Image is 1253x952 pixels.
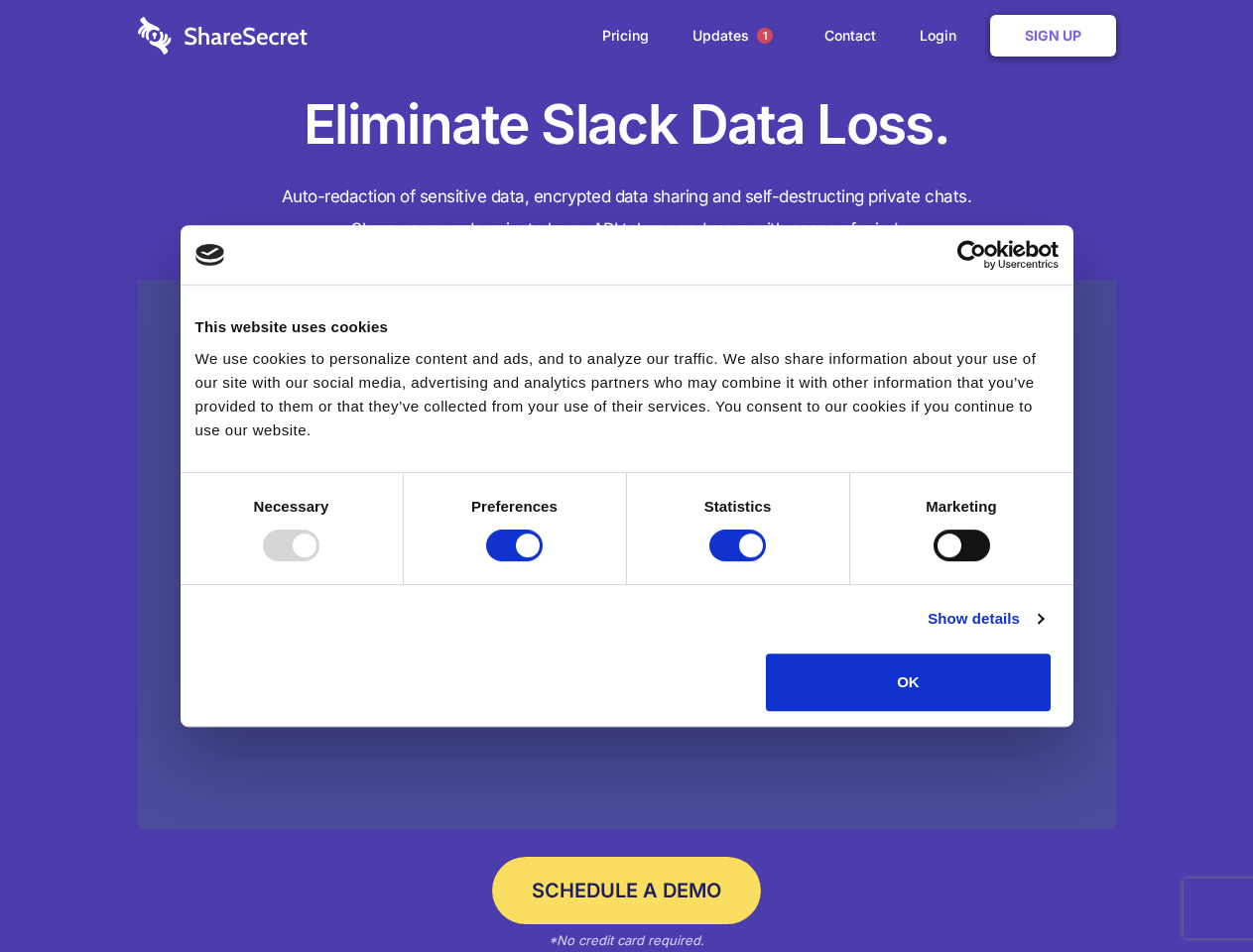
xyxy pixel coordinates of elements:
strong: Necessary [254,498,329,515]
strong: Preferences [471,498,558,515]
img: logo [195,244,225,266]
div: We use cookies to personalize content and ads, and to analyze our traffic. We also share informat... [195,347,1059,442]
div: This website uses cookies [195,315,1059,339]
h1: Eliminate Slack Data Loss. [138,89,1116,161]
span: 1 [757,28,773,44]
a: Show details [928,607,1043,631]
img: logo-wordmark-white-trans-d4663122ce5f474addd5e946df7df03e33cb6a1c49d2221995e7729f52c070b2.svg [138,17,308,55]
a: Wistia video thumbnail [138,280,1116,830]
button: OK [766,654,1051,711]
em: *No credit card required. [549,932,704,948]
h4: Auto-redaction of sensitive data, encrypted data sharing and self-destructing private chats. Shar... [138,180,1116,246]
a: Contact [805,5,896,66]
strong: Marketing [926,498,997,515]
strong: Statistics [704,498,772,515]
a: Usercentrics Cookiebot - opens in a new window [885,240,1059,270]
a: Pricing [582,5,669,66]
a: Login [900,5,986,66]
a: Sign Up [990,15,1116,57]
a: Schedule a Demo [492,857,761,924]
